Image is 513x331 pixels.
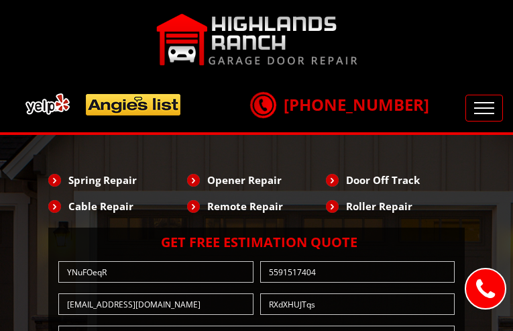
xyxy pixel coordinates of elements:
a: [PHONE_NUMBER] [250,93,429,115]
li: Remote Repair [187,195,326,218]
img: Highlands-Ranch.png [156,13,357,66]
li: Roller Repair [326,195,465,218]
img: add.png [20,88,186,121]
img: call.png [246,88,280,122]
input: Enter email [58,293,253,315]
input: Phone [260,261,455,283]
li: Cable Repair [48,195,187,218]
li: Spring Repair [48,169,187,191]
li: Door Off Track [326,169,465,191]
button: Toggle navigation [465,95,503,122]
li: Opener Repair [187,169,326,191]
input: Name [58,261,253,283]
input: Zip [260,293,455,315]
h2: Get Free Estimation Quote [55,234,458,250]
